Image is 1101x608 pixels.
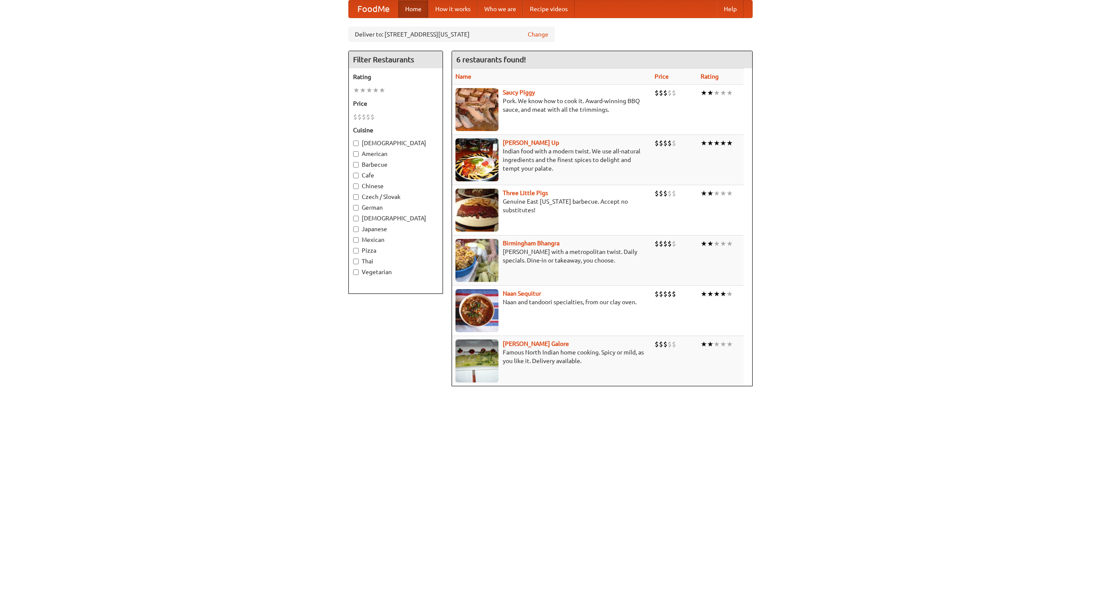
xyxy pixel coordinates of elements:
[707,339,713,349] li: ★
[455,88,498,131] img: saucy.jpg
[713,189,720,198] li: ★
[353,162,359,168] input: Barbecue
[353,246,438,255] label: Pizza
[353,73,438,81] h5: Rating
[663,239,667,248] li: $
[726,339,733,349] li: ★
[672,339,676,349] li: $
[655,189,659,198] li: $
[455,189,498,232] img: littlepigs.jpg
[655,138,659,148] li: $
[663,189,667,198] li: $
[348,27,555,42] div: Deliver to: [STREET_ADDRESS][US_STATE]
[503,240,560,247] a: Birmingham Bhangra
[701,289,707,299] li: ★
[503,89,535,96] a: Saucy Piggy
[672,138,676,148] li: $
[713,138,720,148] li: ★
[713,239,720,248] li: ★
[379,86,385,95] li: ★
[528,30,548,39] a: Change
[707,289,713,299] li: ★
[713,88,720,98] li: ★
[655,239,659,248] li: $
[353,112,357,122] li: $
[726,88,733,98] li: ★
[663,289,667,299] li: $
[353,150,438,158] label: American
[667,289,672,299] li: $
[370,112,375,122] li: $
[720,289,726,299] li: ★
[455,147,648,173] p: Indian food with a modern twist. We use all-natural ingredients and the finest spices to delight ...
[667,138,672,148] li: $
[353,216,359,221] input: [DEMOGRAPHIC_DATA]
[428,0,477,18] a: How it works
[726,138,733,148] li: ★
[655,88,659,98] li: $
[655,289,659,299] li: $
[456,55,526,64] ng-pluralize: 6 restaurants found!
[663,339,667,349] li: $
[455,97,648,114] p: Pork. We know how to cook it. Award-winning BBQ sauce, and meat with all the trimmings.
[353,126,438,134] h5: Cuisine
[672,239,676,248] li: $
[353,139,438,147] label: [DEMOGRAPHIC_DATA]
[713,289,720,299] li: ★
[523,0,575,18] a: Recipe videos
[659,138,663,148] li: $
[667,189,672,198] li: $
[357,112,362,122] li: $
[455,339,498,382] img: currygalore.jpg
[713,339,720,349] li: ★
[455,247,648,265] p: [PERSON_NAME] with a metropolitan twist. Daily specials. Dine-in or takeaway, you choose.
[353,214,438,223] label: [DEMOGRAPHIC_DATA]
[398,0,428,18] a: Home
[701,138,707,148] li: ★
[353,259,359,264] input: Thai
[659,239,663,248] li: $
[353,173,359,178] input: Cafe
[503,290,541,297] b: Naan Sequitur
[726,289,733,299] li: ★
[353,160,438,169] label: Barbecue
[701,239,707,248] li: ★
[663,138,667,148] li: $
[360,86,366,95] li: ★
[353,257,438,266] label: Thai
[503,139,559,146] a: [PERSON_NAME] Up
[353,192,438,201] label: Czech / Slovak
[353,86,360,95] li: ★
[353,235,438,244] label: Mexican
[667,339,672,349] li: $
[726,239,733,248] li: ★
[503,189,548,196] a: Three Little Pigs
[353,141,359,146] input: [DEMOGRAPHIC_DATA]
[503,340,569,347] b: [PERSON_NAME] Galore
[372,86,379,95] li: ★
[707,239,713,248] li: ★
[701,339,707,349] li: ★
[353,205,359,211] input: German
[659,189,663,198] li: $
[672,289,676,299] li: $
[720,138,726,148] li: ★
[366,112,370,122] li: $
[701,189,707,198] li: ★
[655,339,659,349] li: $
[667,88,672,98] li: $
[707,88,713,98] li: ★
[362,112,366,122] li: $
[726,189,733,198] li: ★
[455,348,648,365] p: Famous North Indian home cooking. Spicy or mild, as you like it. Delivery available.
[720,239,726,248] li: ★
[353,99,438,108] h5: Price
[353,225,438,233] label: Japanese
[655,73,669,80] a: Price
[353,248,359,254] input: Pizza
[672,88,676,98] li: $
